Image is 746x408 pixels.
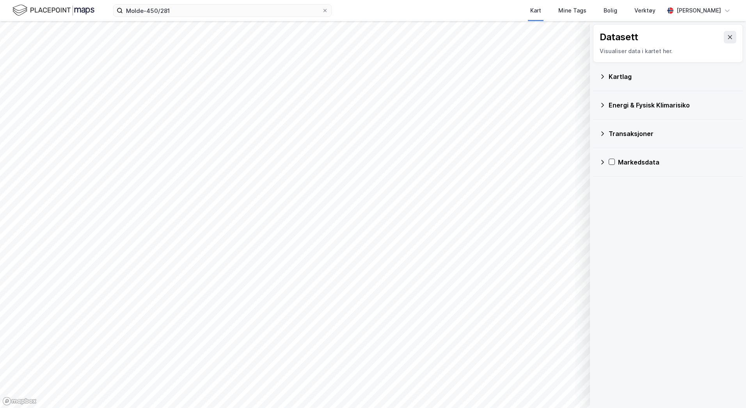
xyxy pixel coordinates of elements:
div: Visualiser data i kartet her. [600,47,736,56]
div: Datasett [600,31,638,43]
div: Kontrollprogram for chat [707,370,746,408]
div: Energi & Fysisk Klimarisiko [609,100,737,110]
div: Bolig [604,6,617,15]
a: Mapbox homepage [2,397,37,406]
img: logo.f888ab2527a4732fd821a326f86c7f29.svg [12,4,94,17]
div: Mine Tags [558,6,586,15]
div: Kart [530,6,541,15]
div: [PERSON_NAME] [677,6,721,15]
div: Kartlag [609,72,737,81]
div: Markedsdata [618,157,737,167]
div: Verktøy [634,6,655,15]
input: Søk på adresse, matrikkel, gårdeiere, leietakere eller personer [123,5,322,16]
div: Transaksjoner [609,129,737,138]
iframe: Chat Widget [707,370,746,408]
